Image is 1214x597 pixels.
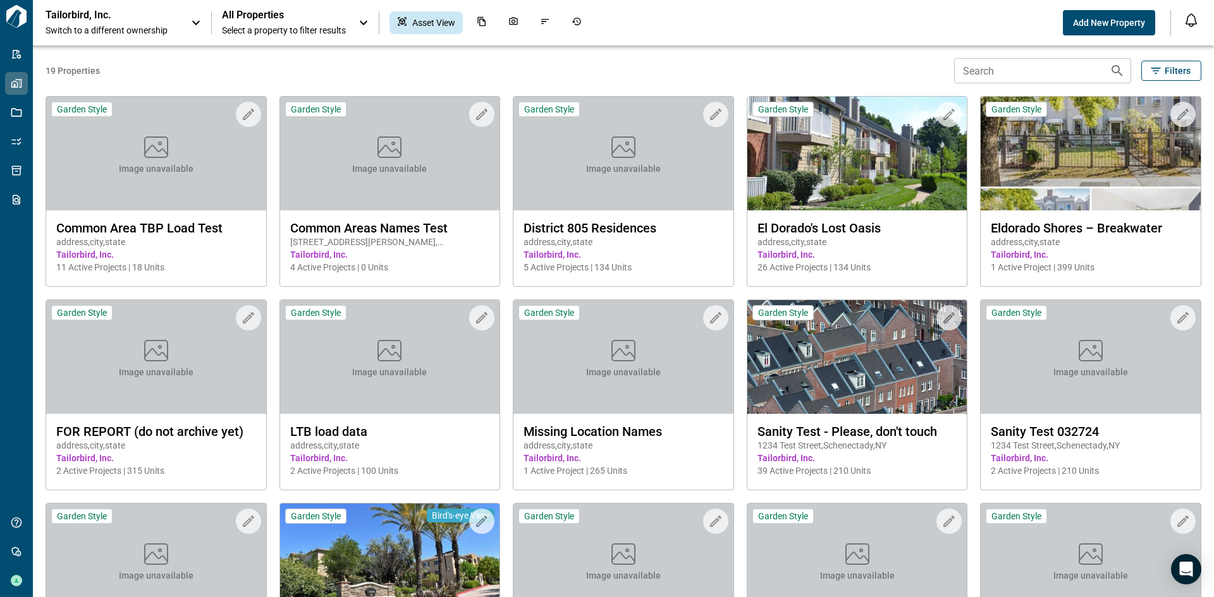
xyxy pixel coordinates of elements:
span: Garden Style [57,307,107,318]
span: [STREET_ADDRESS][PERSON_NAME] , [GEOGRAPHIC_DATA] , NJ [290,236,490,248]
span: FOR REPORT (do not archive yet) [56,424,256,439]
span: Tailorbird, Inc. [56,248,256,261]
button: Add New Property [1063,10,1155,35]
div: Asset View [389,11,463,34]
span: Eldorado Shores – Breakwater [991,220,1191,236]
span: 11 Active Projects | 18 Units [56,261,256,274]
span: Garden Style [524,307,574,318]
span: address , city , state [524,236,723,248]
span: Garden Style [524,104,574,115]
div: Photos [501,11,526,34]
span: Garden Style [758,104,808,115]
span: Missing Location Names [524,424,723,439]
span: 1 Active Project | 265 Units [524,464,723,477]
span: Image unavailable [586,569,661,582]
span: Garden Style [291,307,341,318]
span: Bird's-eye View [432,510,489,521]
span: Filters [1165,64,1191,77]
span: 5 Active Projects | 134 Units [524,261,723,274]
span: 2 Active Projects | 315 Units [56,464,256,477]
span: Garden Style [57,510,107,522]
img: property-asset [981,97,1201,210]
span: Garden Style [991,104,1041,115]
span: Image unavailable [119,162,193,175]
button: Open notification feed [1181,10,1201,30]
span: Tailorbird, Inc. [524,452,723,464]
span: Switch to a different ownership [46,24,178,37]
span: Tailorbird, Inc. [290,248,490,261]
span: Garden Style [991,510,1041,522]
span: 19 Properties [46,64,949,77]
span: 1234 Test Street , Schenectady , NY [991,439,1191,452]
span: Image unavailable [119,366,193,378]
span: address , city , state [524,439,723,452]
span: Tailorbird, Inc. [290,452,490,464]
span: Common Areas Names Test [290,220,490,236]
span: address , city , state [290,439,490,452]
div: Job History [564,11,589,34]
span: Garden Style [758,307,808,318]
button: Filters [1141,61,1201,81]
span: Image unavailable [586,162,661,175]
span: Garden Style [291,510,341,522]
span: Image unavailable [1053,366,1128,378]
span: District 805 Residences [524,220,723,236]
span: address , city , state [56,439,256,452]
span: Garden Style [524,510,574,522]
div: Open Intercom Messenger [1171,554,1201,584]
span: 39 Active Projects | 210 Units [757,464,957,477]
span: El Dorado's Lost Oasis [757,220,957,236]
span: Tailorbird, Inc. [991,248,1191,261]
span: Garden Style [57,104,107,115]
span: Tailorbird, Inc. [991,452,1191,464]
span: Garden Style [991,307,1041,318]
span: Tailorbird, Inc. [757,452,957,464]
span: Tailorbird, Inc. [56,452,256,464]
span: LTB load data [290,424,490,439]
span: Asset View [412,16,455,29]
span: Tailorbird, Inc. [524,248,723,261]
div: Issues & Info [532,11,558,34]
span: address , city , state [56,236,256,248]
p: Tailorbird, Inc. [46,9,159,21]
span: 2 Active Projects | 210 Units [991,464,1191,477]
span: Common Area TBP Load Test [56,220,256,236]
span: Garden Style [291,104,341,115]
span: 26 Active Projects | 134 Units [757,261,957,274]
span: address , city , state [991,236,1191,248]
span: 1234 Test Street , Schenectady , NY [757,439,957,452]
span: Sanity Test 032724 [991,424,1191,439]
span: Image unavailable [352,162,427,175]
span: Tailorbird, Inc. [757,248,957,261]
span: Image unavailable [1053,569,1128,582]
button: Search properties [1105,58,1130,83]
span: 1 Active Project | 399 Units [991,261,1191,274]
span: 2 Active Projects | 100 Units [290,464,490,477]
div: Documents [469,11,494,34]
span: address , city , state [757,236,957,248]
span: All Properties [222,9,346,21]
span: Add New Property [1073,16,1145,29]
span: Select a property to filter results [222,24,346,37]
span: Image unavailable [820,569,895,582]
span: Sanity Test - Please, don't touch [757,424,957,439]
span: Garden Style [758,510,808,522]
span: Image unavailable [586,366,661,378]
span: Image unavailable [119,569,193,582]
span: Image unavailable [352,366,427,378]
img: property-asset [747,300,967,414]
span: 4 Active Projects | 0 Units [290,261,490,274]
img: property-asset [747,97,967,210]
